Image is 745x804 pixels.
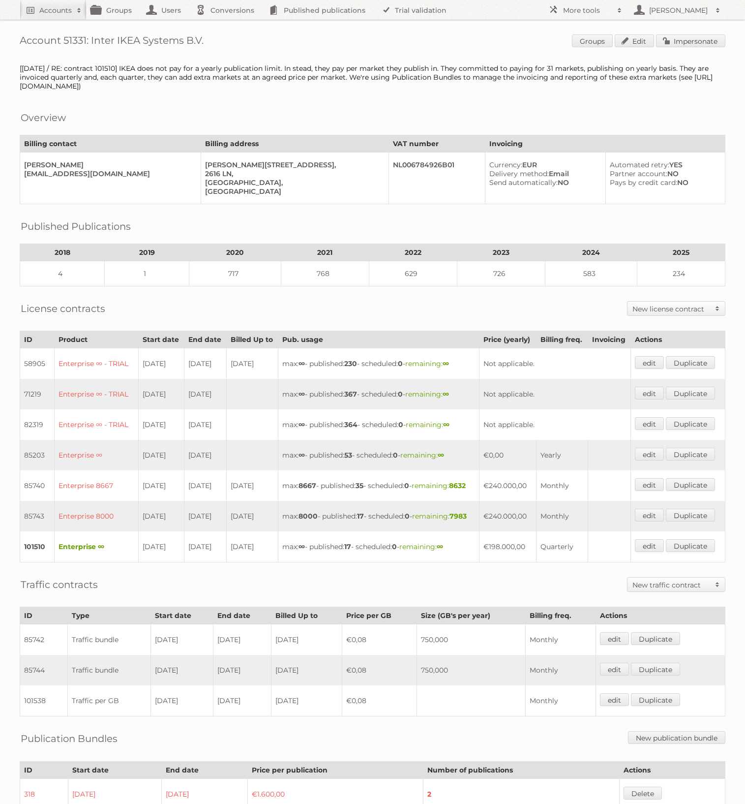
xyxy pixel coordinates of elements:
[631,693,680,706] a: Duplicate
[400,451,444,460] span: remaining:
[278,440,479,470] td: max: - published: - scheduled: -
[184,470,226,501] td: [DATE]
[635,478,664,491] a: edit
[20,244,105,261] th: 2018
[627,302,725,315] a: New license contract
[298,512,318,521] strong: 8000
[437,542,443,551] strong: ∞
[67,624,150,655] td: Traffic bundle
[417,607,526,624] th: Size (GB's per year)
[628,731,725,744] a: New publication bundle
[457,261,545,286] td: 726
[342,685,417,716] td: €0,08
[20,64,725,91] div: [[DATE] / RE: contract 101510] IKEA does not pay for a yearly publication limit. In stead, they p...
[485,135,725,153] th: Invoicing
[635,448,664,461] a: edit
[489,169,549,178] span: Delivery method:
[342,607,417,624] th: Price per GB
[666,356,715,369] a: Duplicate
[610,178,677,187] span: Pays by credit card:
[184,409,226,440] td: [DATE]
[399,542,443,551] span: remaining:
[489,160,522,169] span: Currency:
[600,632,629,645] a: edit
[417,624,526,655] td: 750,000
[344,390,357,399] strong: 367
[281,261,369,286] td: 768
[406,420,449,429] span: remaining:
[271,624,342,655] td: [DATE]
[449,512,467,521] strong: 7983
[344,420,358,429] strong: 364
[189,244,281,261] th: 2020
[479,470,536,501] td: €240.000,00
[205,187,380,196] div: [GEOGRAPHIC_DATA]
[666,417,715,430] a: Duplicate
[631,632,680,645] a: Duplicate
[21,301,105,316] h2: License contracts
[20,440,55,470] td: 85203
[184,348,226,379] td: [DATE]
[536,501,588,531] td: Monthly
[600,693,629,706] a: edit
[398,420,403,429] strong: 0
[213,607,271,624] th: End date
[489,178,558,187] span: Send automatically:
[248,762,423,779] th: Price per publication
[226,348,278,379] td: [DATE]
[596,607,725,624] th: Actions
[298,481,316,490] strong: 8667
[536,331,588,348] th: Billing freq.
[205,169,380,178] div: 2616 LN,
[398,359,403,368] strong: 0
[271,655,342,685] td: [DATE]
[423,762,620,779] th: Number of publications
[54,348,138,379] td: Enterprise ∞ - TRIAL
[342,624,417,655] td: €0,08
[54,331,138,348] th: Product
[610,160,669,169] span: Automated retry:
[610,178,717,187] div: NO
[610,160,717,169] div: YES
[393,451,398,460] strong: 0
[201,135,388,153] th: Billing address
[278,331,479,348] th: Pub. usage
[184,331,226,348] th: End date
[479,440,536,470] td: €0,00
[624,787,662,800] a: Delete
[479,348,630,379] td: Not applicable.
[443,420,449,429] strong: ∞
[271,607,342,624] th: Billed Up to
[563,5,612,15] h2: More tools
[631,663,680,676] a: Duplicate
[138,379,184,409] td: [DATE]
[344,542,351,551] strong: 17
[226,531,278,562] td: [DATE]
[20,607,68,624] th: ID
[438,451,444,460] strong: ∞
[278,409,479,440] td: max: - published: - scheduled: -
[710,578,725,591] span: Toggle
[392,542,397,551] strong: 0
[205,160,380,169] div: [PERSON_NAME][STREET_ADDRESS],
[526,607,596,624] th: Billing freq.
[54,531,138,562] td: Enterprise ∞
[20,624,68,655] td: 85742
[21,577,98,592] h2: Traffic contracts
[105,244,189,261] th: 2019
[138,440,184,470] td: [DATE]
[526,685,596,716] td: Monthly
[572,34,613,47] a: Groups
[369,261,457,286] td: 629
[278,531,479,562] td: max: - published: - scheduled: -
[226,501,278,531] td: [DATE]
[278,348,479,379] td: max: - published: - scheduled: -
[39,5,72,15] h2: Accounts
[24,169,193,178] div: [EMAIL_ADDRESS][DOMAIN_NAME]
[398,390,403,399] strong: 0
[600,663,629,676] a: edit
[536,440,588,470] td: Yearly
[298,390,305,399] strong: ∞
[632,580,710,590] h2: New traffic contract
[545,244,637,261] th: 2024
